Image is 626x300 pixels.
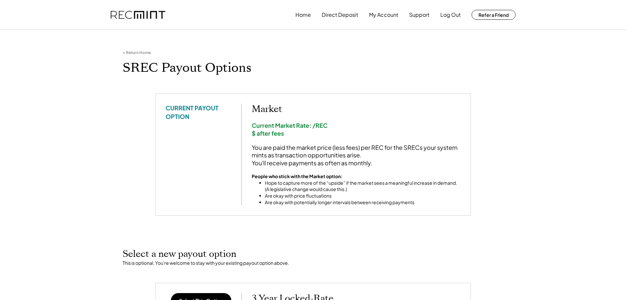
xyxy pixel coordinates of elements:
[440,8,461,21] button: Log Out
[252,104,461,115] h2: Market
[265,180,461,193] li: Hope to capture more of the “upside” if the market sees a meaningful increase in demand. (A legis...
[123,60,504,76] h1: SREC Payout Options
[252,144,461,167] div: You are paid the market price (less fees) per REC for the SRECs your system mints as transaction ...
[265,199,461,206] li: Are okay with potentially longer intervals between receiving payments
[265,193,461,199] li: Are okay with price fluctuations
[322,8,358,21] button: Direct Deposit
[295,8,311,21] button: Home
[369,8,398,21] button: My Account
[123,50,151,55] div: < Return Home
[123,249,504,260] h2: Select a new payout option
[252,122,461,137] div: Current Market Rate: /REC $ after fees
[472,10,516,20] button: Refer a Friend
[123,260,504,266] div: This is optional. You're welcome to stay with your existing payout option above.
[111,11,165,19] img: recmint-logotype%403x.png
[252,173,342,179] strong: People who stick with the Market option:
[409,8,429,21] button: Support
[166,104,231,120] div: CURRENT PAYOUT OPTION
